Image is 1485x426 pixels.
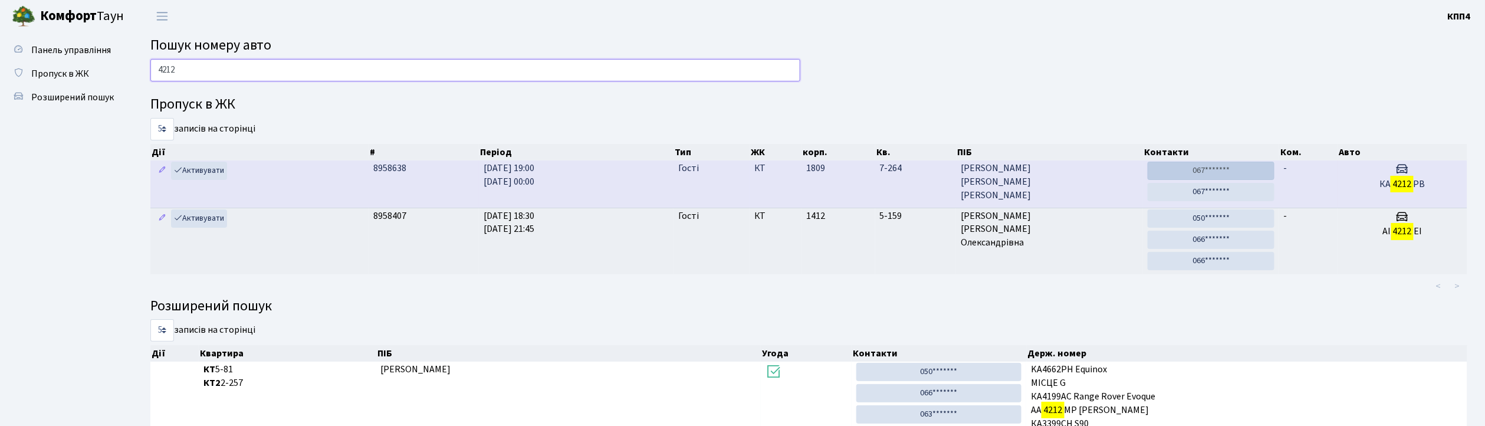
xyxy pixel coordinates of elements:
b: КПП4 [1448,10,1471,23]
span: [PERSON_NAME] [381,363,451,376]
a: Активувати [171,162,227,180]
input: Пошук [150,59,800,81]
label: записів на сторінці [150,118,255,140]
span: Таун [40,6,124,27]
span: Гості [678,209,699,223]
h4: Пропуск в ЖК [150,96,1467,113]
span: 8958638 [373,162,406,175]
mark: 4212 [1042,402,1064,418]
b: КТ2 [203,376,221,389]
th: Квартира [199,345,376,362]
span: - [1284,209,1287,222]
span: [DATE] 19:00 [DATE] 00:00 [484,162,534,188]
span: [PERSON_NAME] [PERSON_NAME] Олександрівна [961,209,1138,250]
th: ЖК [750,144,801,160]
a: Редагувати [155,162,169,180]
img: logo.png [12,5,35,28]
a: Активувати [171,209,227,228]
span: - [1284,162,1287,175]
a: Розширений пошук [6,86,124,109]
span: 1412 [806,209,825,222]
span: Пошук номеру авто [150,35,271,55]
h5: AI EI [1342,226,1463,237]
button: Переключити навігацію [147,6,177,26]
a: Пропуск в ЖК [6,62,124,86]
th: Угода [761,345,852,362]
span: Гості [678,162,699,175]
h5: КА РВ [1342,179,1463,190]
mark: 4212 [1391,223,1414,240]
th: Держ. номер [1027,345,1468,362]
span: Пропуск в ЖК [31,67,89,80]
th: Ком. [1279,144,1338,160]
span: 7-264 [880,162,952,175]
th: ПІБ [957,144,1144,160]
span: [DATE] 18:30 [DATE] 21:45 [484,209,534,236]
b: Комфорт [40,6,97,25]
span: [PERSON_NAME] [PERSON_NAME] [PERSON_NAME] [961,162,1138,202]
th: Авто [1338,144,1468,160]
span: КТ [754,162,797,175]
h4: Розширений пошук [150,298,1467,315]
mark: 4212 [1391,176,1413,192]
label: записів на сторінці [150,319,255,342]
th: Кв. [875,144,957,160]
a: Редагувати [155,209,169,228]
span: 8958407 [373,209,406,222]
b: КТ [203,363,215,376]
th: Контакти [852,345,1027,362]
th: Тип [673,144,750,160]
select: записів на сторінці [150,319,174,342]
th: Дії [150,345,199,362]
th: Період [479,144,673,160]
th: корп. [801,144,875,160]
a: КПП4 [1448,9,1471,24]
span: 5-159 [880,209,952,223]
select: записів на сторінці [150,118,174,140]
span: 5-81 2-257 [203,363,372,390]
th: # [369,144,479,160]
span: 1809 [806,162,825,175]
span: Розширений пошук [31,91,114,104]
span: Панель управління [31,44,111,57]
a: Панель управління [6,38,124,62]
span: КТ [754,209,797,223]
th: Контакти [1144,144,1280,160]
th: ПІБ [376,345,761,362]
th: Дії [150,144,369,160]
